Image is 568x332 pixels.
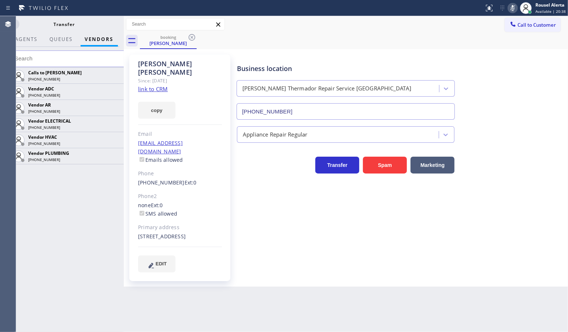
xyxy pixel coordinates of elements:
div: Vendor HVAC [28,134,117,140]
a: [PHONE_NUMBER] [138,179,185,186]
span: QUEUES [50,36,73,42]
span: Ext: 0 [151,202,163,209]
div: [STREET_ADDRESS] [138,232,222,241]
label: SMS allowed [138,210,177,217]
a: [EMAIL_ADDRESS][DOMAIN_NAME] [138,139,183,155]
button: Transfer [315,157,359,174]
button: Mute [508,3,518,13]
a: link to CRM [138,85,168,93]
span: Transfer [54,21,75,27]
button: AGENTS [11,32,42,46]
div: Rousel Alerta [535,2,566,8]
label: Emails allowed [138,156,183,163]
input: Emails allowed [140,157,144,162]
div: none [138,201,222,218]
div: Since: [DATE] [138,77,222,85]
button: Marketing [411,157,454,174]
div: [PHONE_NUMBER] [28,93,117,98]
div: [PHONE_NUMBER] [28,125,117,130]
div: Phone [138,169,222,178]
span: Call to Customer [517,22,556,28]
div: [PERSON_NAME] [141,40,196,46]
div: [PHONE_NUMBER] [28,157,117,162]
button: Spam [363,157,407,174]
div: Vendor ELECTRICAL [28,118,117,124]
button: copy [138,102,175,119]
button: EDIT [138,255,175,272]
span: Available | 20:38 [535,9,566,14]
div: Primary address [138,223,222,232]
div: Vendor AR [28,102,117,108]
div: [PERSON_NAME] Thermador Repair Service [GEOGRAPHIC_DATA] [242,85,411,93]
input: Search [126,18,224,30]
button: Vendors [81,32,118,46]
input: SMS allowed [140,211,144,216]
div: Vendor ADC [28,86,117,92]
div: Calls to [PERSON_NAME] [28,70,117,76]
span: Ext: 0 [185,179,197,186]
div: [PHONE_NUMBER] [28,109,117,114]
div: Email [138,130,222,138]
div: Phone2 [138,192,222,201]
div: Business location [237,64,454,74]
div: booking [141,34,196,40]
input: Search [9,51,128,67]
span: EDIT [156,261,167,266]
div: Andrea Orbon [141,33,196,48]
button: QUEUES [45,32,77,46]
div: [PHONE_NUMBER] [28,77,117,82]
div: Vendor PLUMBING [28,150,117,156]
input: Phone Number [237,103,455,120]
div: [PERSON_NAME] [PERSON_NAME] [138,60,222,77]
button: Call to Customer [505,18,561,32]
div: Appliance Repair Regular [243,130,308,139]
div: [PHONE_NUMBER] [28,141,117,146]
span: AGENTS [15,36,38,42]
